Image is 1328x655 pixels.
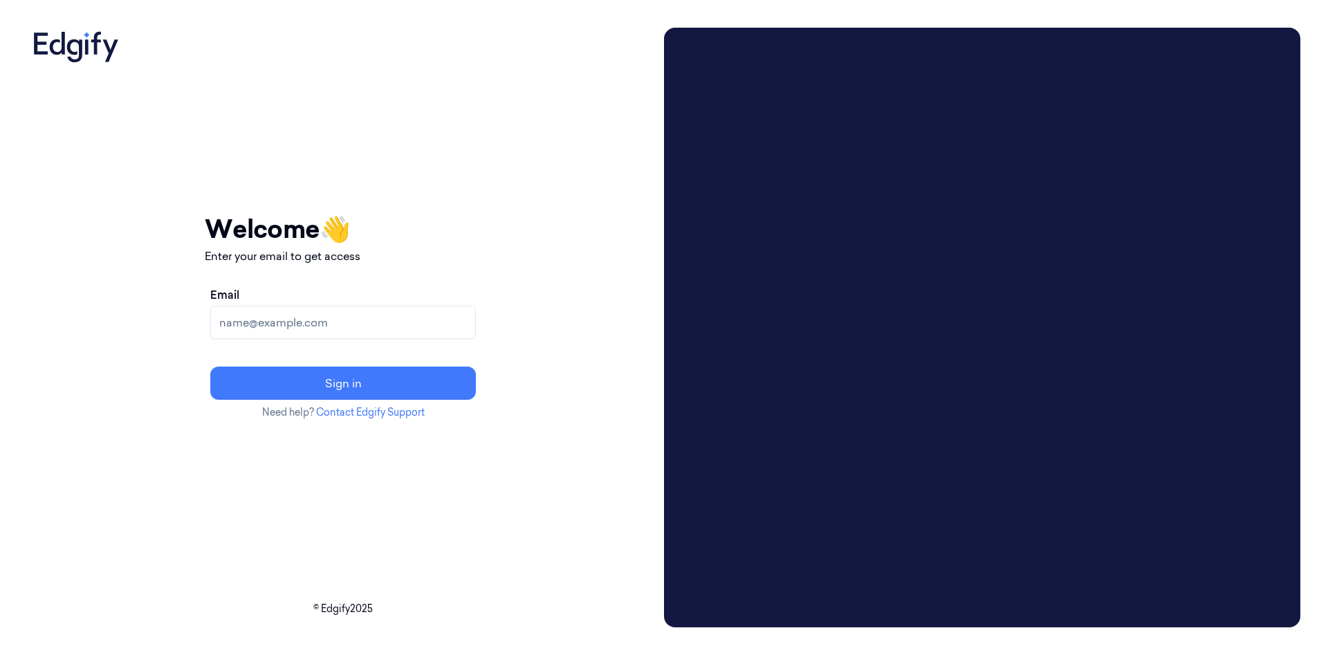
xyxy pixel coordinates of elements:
p: Need help? [205,405,481,420]
p: © Edgify 2025 [28,602,658,616]
p: Enter your email to get access [205,248,481,264]
a: Contact Edgify Support [316,406,425,418]
button: Sign in [210,367,476,400]
h1: Welcome 👋 [205,210,481,248]
input: name@example.com [210,306,476,339]
label: Email [210,286,239,303]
